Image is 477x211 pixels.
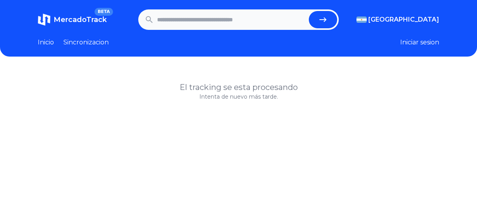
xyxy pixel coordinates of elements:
span: BETA [95,8,113,16]
img: Argentina [356,17,367,23]
p: Intenta de nuevo más tarde. [38,93,439,101]
button: Iniciar sesion [400,38,439,47]
h1: El tracking se esta procesando [38,82,439,93]
span: MercadoTrack [54,15,107,24]
a: Inicio [38,38,54,47]
a: MercadoTrackBETA [38,13,107,26]
button: [GEOGRAPHIC_DATA] [356,15,439,24]
span: [GEOGRAPHIC_DATA] [368,15,439,24]
img: MercadoTrack [38,13,50,26]
a: Sincronizacion [63,38,109,47]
